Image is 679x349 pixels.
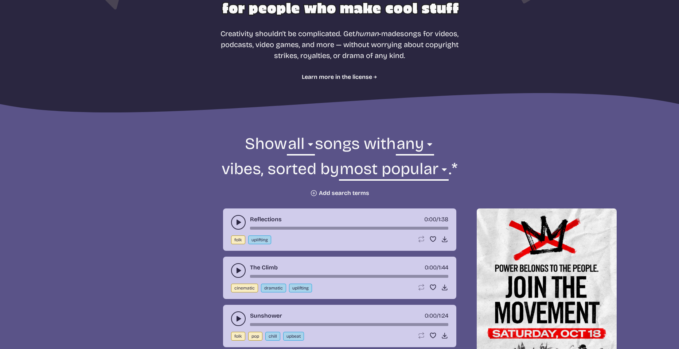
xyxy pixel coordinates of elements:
[310,189,369,197] button: Add search terms
[438,216,448,223] span: 1:38
[425,311,448,320] div: /
[248,332,262,341] button: pop
[231,332,245,341] button: folk
[250,263,278,272] a: The Climb
[439,312,448,319] span: 1:24
[248,235,271,244] button: uplifting
[355,29,400,38] span: -made
[418,235,425,243] button: Loop
[429,284,437,291] button: Favorite
[302,73,377,81] a: Learn more in the license
[250,275,448,278] div: song-time-bar
[250,215,282,224] a: Reflections
[231,215,246,230] button: play-pause toggle
[231,311,246,326] button: play-pause toggle
[231,235,245,244] button: folk
[261,284,286,292] button: dramatic
[141,133,538,197] form: Show songs with vibes, sorted by .
[265,332,280,341] button: chill
[439,264,448,271] span: 1:44
[231,263,246,278] button: play-pause toggle
[396,133,434,158] select: vibe
[425,312,437,319] span: timer
[250,311,282,320] a: Sunshower
[418,332,425,339] button: Loop
[418,284,425,291] button: Loop
[424,215,448,224] div: /
[250,323,448,326] div: song-time-bar
[424,216,436,223] span: timer
[339,158,449,184] select: sorting
[429,235,437,243] button: Favorite
[221,28,459,61] p: Creativity shouldn't be complicated. Get songs for videos, podcasts, video games, and more — with...
[425,264,437,271] span: timer
[289,284,312,292] button: uplifting
[231,284,258,292] button: cinematic
[429,332,437,339] button: Favorite
[425,263,448,272] div: /
[287,133,315,158] select: genre
[355,29,379,38] i: human
[283,332,304,341] button: upbeat
[250,227,448,230] div: song-time-bar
